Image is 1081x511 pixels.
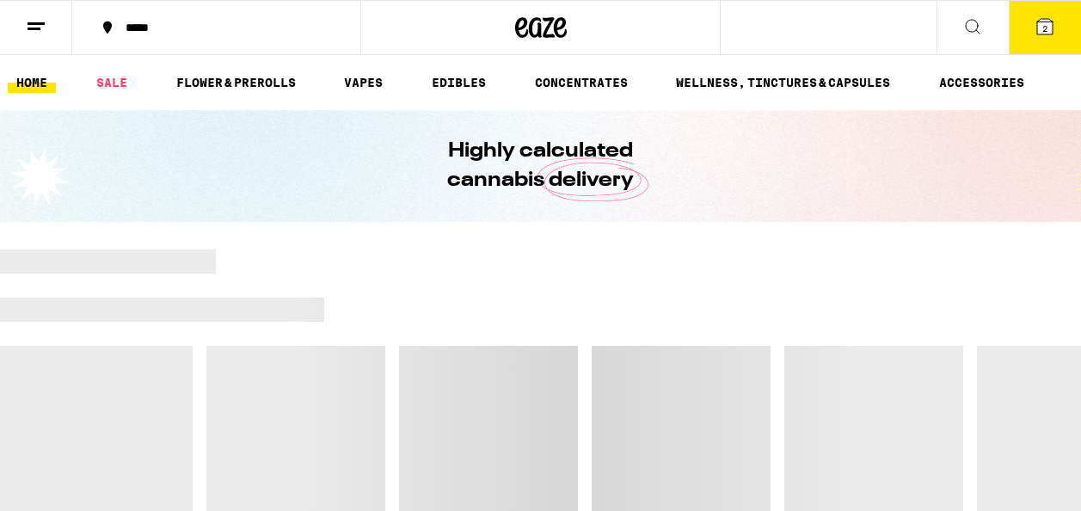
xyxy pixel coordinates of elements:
[168,72,304,93] a: FLOWER & PREROLLS
[931,72,1033,93] a: ACCESSORIES
[8,72,56,93] a: HOME
[88,72,136,93] a: SALE
[1042,23,1047,34] span: 2
[399,137,683,195] h1: Highly calculated cannabis delivery
[667,72,899,93] a: WELLNESS, TINCTURES & CAPSULES
[526,72,636,93] a: CONCENTRATES
[423,72,494,93] a: EDIBLES
[335,72,391,93] a: VAPES
[1009,1,1081,54] button: 2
